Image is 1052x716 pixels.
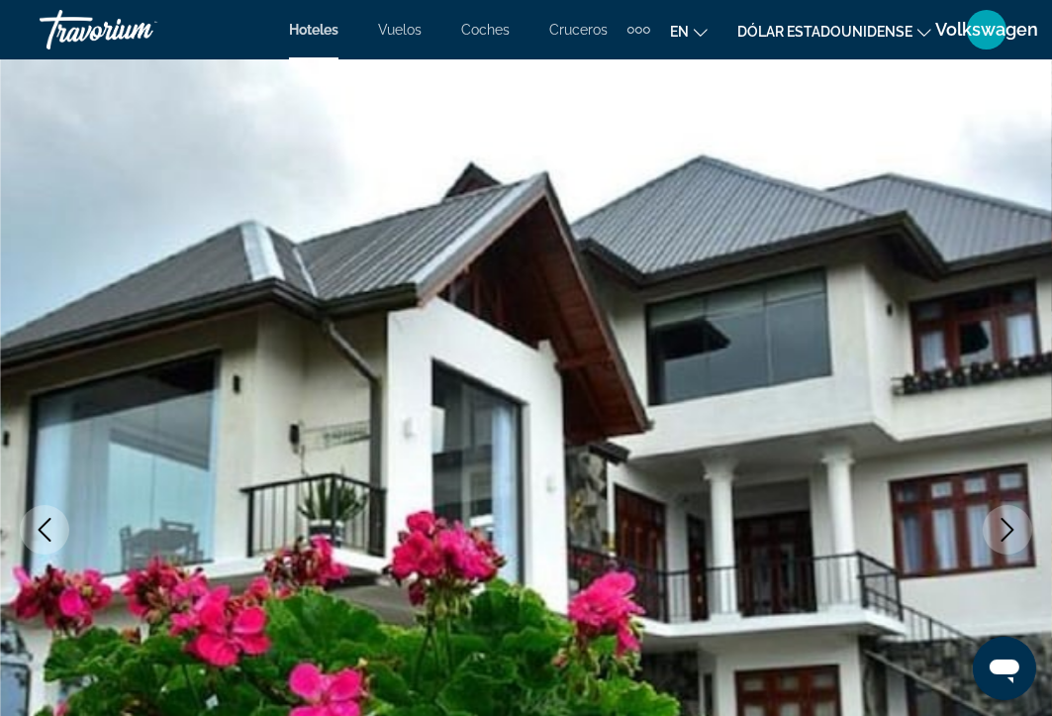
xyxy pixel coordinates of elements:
[670,24,689,40] font: en
[961,9,1012,51] button: Menú de usuario
[289,22,338,38] a: Hoteles
[737,17,931,46] button: Cambiar moneda
[670,17,708,46] button: Cambiar idioma
[627,14,650,46] button: Elementos de navegación adicionales
[40,4,238,55] a: Travorium
[737,24,912,40] font: Dólar estadounidense
[461,22,510,38] a: Coches
[935,19,1038,40] font: Volkswagen
[378,22,422,38] a: Vuelos
[983,505,1032,555] button: Next image
[549,22,608,38] a: Cruceros
[973,637,1036,700] iframe: Botón para iniciar la ventana de mensajería
[20,505,69,555] button: Previous image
